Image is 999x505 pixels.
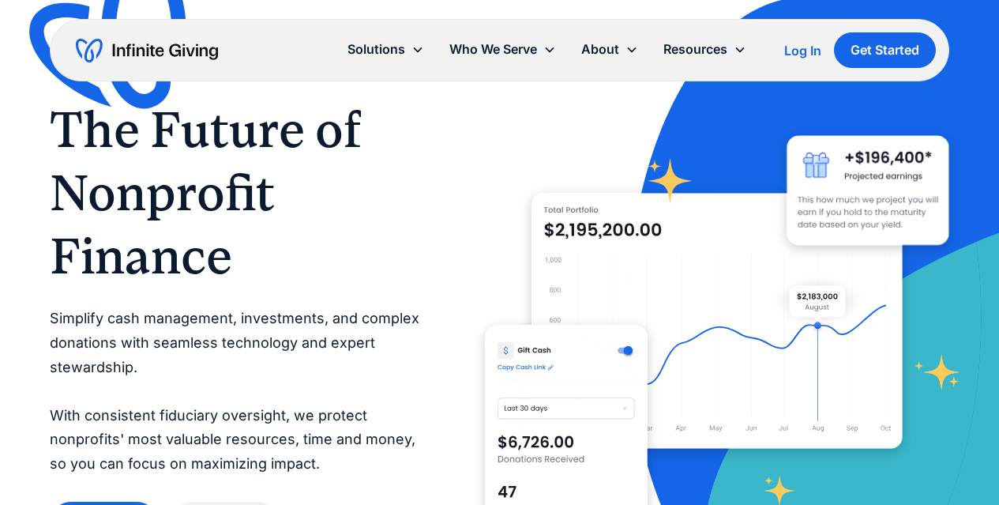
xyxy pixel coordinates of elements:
div: Log In [784,44,821,57]
a: Get Started [834,32,936,68]
a: Log In [784,41,821,60]
img: nonprofit donation platform [531,193,903,450]
div: About [581,39,619,60]
div: Resources [651,32,759,66]
a: home [76,38,218,63]
div: Resources [663,39,727,60]
p: Simplify cash management, investments, and complex donations with seamless technology and expert ... [50,307,421,476]
div: Solutions [347,39,405,60]
img: fundraising star [914,354,961,390]
h1: The Future of Nonprofit Finance [50,98,421,288]
div: About [569,32,651,66]
div: Who We Serve [449,39,537,60]
div: Solutions [335,32,437,66]
div: Who We Serve [437,32,569,66]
